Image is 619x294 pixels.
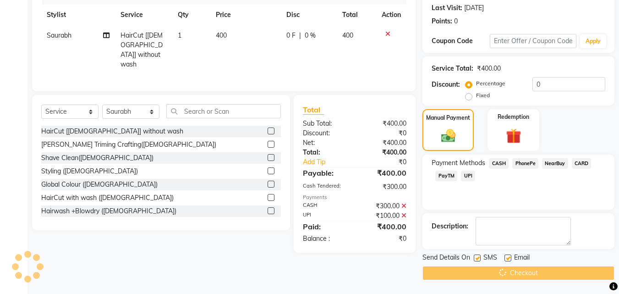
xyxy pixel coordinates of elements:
div: ₹400.00 [355,148,413,157]
label: Redemption [498,113,529,121]
div: Hairwash +Blowdry ([DEMOGRAPHIC_DATA]) [41,206,176,216]
input: Enter Offer / Coupon Code [490,34,576,48]
div: Cash Tendered: [296,182,355,192]
span: 0 % [305,31,316,40]
div: UPI [296,211,355,221]
span: HairCut [[DEMOGRAPHIC_DATA]] without wash [121,31,163,68]
span: NearBuy [542,158,568,169]
div: Global Colour ([DEMOGRAPHIC_DATA]) [41,180,158,189]
label: Manual Payment [426,114,470,122]
div: ₹0 [355,128,413,138]
div: ₹400.00 [477,64,501,73]
div: CASH [296,201,355,211]
div: Last Visit: [432,3,462,13]
div: Points: [432,17,452,26]
span: CASH [489,158,509,169]
div: Balance : [296,234,355,244]
th: Disc [281,5,337,25]
div: Service Total: [432,64,473,73]
span: UPI [461,171,475,181]
div: ₹400.00 [355,119,413,128]
span: 400 [342,31,353,39]
div: ₹0 [355,234,413,244]
div: ₹0 [365,157,414,167]
th: Price [210,5,281,25]
input: Search or Scan [166,104,281,118]
a: Add Tip [296,157,364,167]
th: Qty [172,5,210,25]
th: Service [115,5,172,25]
div: Payments [303,194,406,201]
span: 0 F [286,31,296,40]
span: Payment Methods [432,158,485,168]
div: Shave Clean([DEMOGRAPHIC_DATA]) [41,153,153,163]
span: SMS [483,253,497,264]
th: Action [376,5,406,25]
span: PayTM [435,171,457,181]
div: ₹400.00 [355,221,413,232]
div: HairCut [[DEMOGRAPHIC_DATA]] without wash [41,127,183,136]
div: ₹400.00 [355,138,413,148]
div: Coupon Code [432,36,489,46]
img: _gift.svg [501,127,526,145]
button: Apply [580,34,606,48]
div: Payable: [296,167,355,178]
div: Styling ([DEMOGRAPHIC_DATA]) [41,166,138,176]
span: Total [303,105,324,115]
th: Total [337,5,376,25]
span: Saurabh [47,31,71,39]
span: CARD [572,158,592,169]
div: Total: [296,148,355,157]
div: ₹300.00 [355,182,413,192]
div: Discount: [296,128,355,138]
span: PhonePe [512,158,538,169]
div: Sub Total: [296,119,355,128]
div: [DATE] [464,3,484,13]
div: Description: [432,222,468,231]
label: Percentage [476,79,505,88]
span: Email [514,253,530,264]
label: Fixed [476,91,490,100]
span: | [299,31,301,40]
div: 0 [454,17,458,26]
span: Send Details On [422,253,470,264]
div: Net: [296,138,355,148]
div: HairCut with wash ([DEMOGRAPHIC_DATA]) [41,193,174,203]
div: ₹100.00 [355,211,413,221]
span: 1 [178,31,181,39]
span: 400 [216,31,227,39]
div: ₹400.00 [355,167,413,178]
th: Stylist [41,5,115,25]
div: [PERSON_NAME] Triming Crafting([DEMOGRAPHIC_DATA]) [41,140,216,150]
div: Discount: [432,80,460,89]
div: Paid: [296,221,355,232]
img: _cash.svg [437,128,460,144]
div: ₹300.00 [355,201,413,211]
